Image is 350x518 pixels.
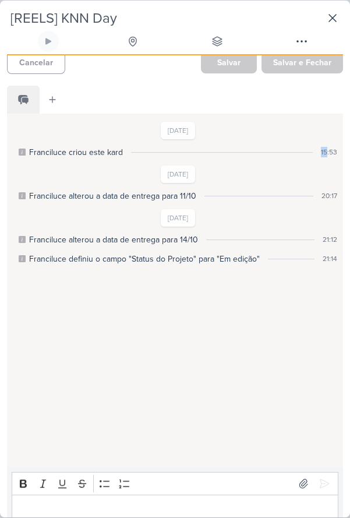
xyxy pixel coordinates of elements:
[29,253,260,265] div: Franciluce definiu o campo "Status do Projeto" para "Em edição"
[19,192,26,199] div: Este log é visível à todos no kard
[323,253,337,264] div: 21:14
[19,236,26,243] div: Este log é visível à todos no kard
[321,191,337,201] div: 20:17
[29,234,198,246] div: Franciluce alterou a data de entrega para 14/10
[321,147,337,157] div: 15:53
[29,146,123,158] div: Franciluce criou este kard
[19,149,26,156] div: Este log é visível à todos no kard
[44,37,53,46] div: Ligar relógio
[29,190,196,202] div: Franciluce alterou a data de entrega para 11/10
[19,255,26,262] div: Este log é visível à todos no kard
[323,234,337,245] div: 21:12
[7,51,65,74] button: Cancelar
